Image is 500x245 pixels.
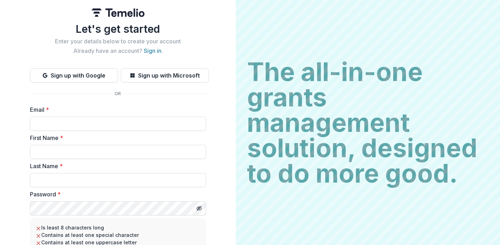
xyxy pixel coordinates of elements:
[193,203,205,214] button: Toggle password visibility
[30,105,202,114] label: Email
[30,48,206,54] h2: Already have an account? .
[30,68,118,82] button: Sign up with Google
[30,190,202,198] label: Password
[121,68,209,82] button: Sign up with Microsoft
[36,224,200,231] li: Is least 8 characters long
[36,231,200,239] li: Contains at least one special character
[30,23,206,35] h1: Let's get started
[30,162,202,170] label: Last Name
[30,134,202,142] label: First Name
[144,47,161,54] a: Sign in
[92,8,144,17] img: Temelio
[30,38,206,45] h2: Enter your details below to create your account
